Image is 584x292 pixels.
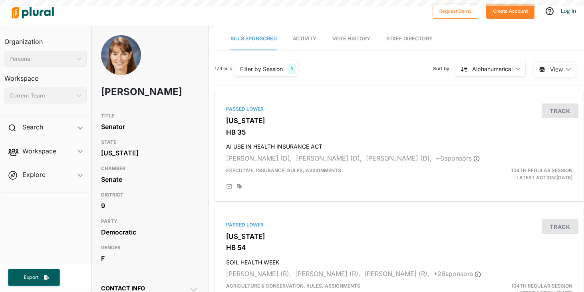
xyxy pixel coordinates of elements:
[226,117,572,125] h3: [US_STATE]
[226,221,572,228] div: Passed Lower
[4,67,87,84] h3: Workspace
[101,190,198,200] h3: DISTRICT
[22,123,43,131] h2: Search
[332,36,370,42] span: Vote History
[4,30,87,48] h3: Organization
[486,4,534,19] button: Create Account
[433,270,481,278] span: + 26 sponsor s
[226,270,291,278] span: [PERSON_NAME] (R),
[511,167,572,173] span: 104th Regular Session
[511,283,572,289] span: 104th Regular Session
[101,137,198,147] h3: STATE
[226,167,341,173] span: Executive, Insurance, Rules, Assignments
[215,65,232,72] span: 179 bills
[101,200,198,212] div: 9
[240,65,283,73] div: Filter by Session
[18,274,44,281] span: Export
[459,167,578,181] div: Latest Action: [DATE]
[8,269,60,286] button: Export
[436,154,480,162] span: + 6 sponsor s
[486,6,534,15] a: Create Account
[293,36,316,42] span: Activity
[433,65,456,72] span: Sort by
[472,65,512,73] div: Alphanumerical
[366,154,432,162] span: [PERSON_NAME] (D),
[101,121,198,133] div: Senator
[226,184,232,190] div: Add Position Statement
[230,28,277,50] a: Bills Sponsored
[433,4,478,19] button: Request Demo
[364,270,429,278] span: [PERSON_NAME] (R),
[101,111,198,121] h3: TITLE
[10,91,73,100] div: Current Team
[101,226,198,238] div: Democratic
[288,64,296,74] div: 1
[230,36,277,42] span: Bills Sponsored
[561,7,576,14] a: Log In
[433,6,478,15] a: Request Demo
[226,128,572,136] h3: HB 35
[101,285,145,292] span: Contact Info
[226,244,572,252] h3: HB 54
[101,147,198,159] div: [US_STATE]
[101,80,159,104] h1: [PERSON_NAME]
[101,243,198,252] h3: GENDER
[226,154,292,162] span: [PERSON_NAME] (D),
[226,283,360,289] span: Agriculture & Conservation, Rules, Assignments
[293,28,316,50] a: Activity
[332,28,370,50] a: Vote History
[226,255,572,266] h4: SOIL HEALTH WEEK
[237,184,242,189] div: Add tags
[295,270,360,278] span: [PERSON_NAME] (R),
[542,103,578,118] button: Track
[10,55,73,63] div: Personal
[101,164,198,173] h3: CHAMBER
[296,154,362,162] span: [PERSON_NAME] (D),
[386,28,433,50] a: Staff Directory
[226,139,572,150] h4: AI USE IN HEALTH INSURANCE ACT
[101,252,198,264] div: F
[550,65,563,73] span: View
[542,219,578,234] button: Track
[101,35,141,95] img: Headshot of Laura Fine
[101,173,198,185] div: Senate
[226,105,572,113] div: Passed Lower
[101,217,198,226] h3: PARTY
[226,232,572,240] h3: [US_STATE]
